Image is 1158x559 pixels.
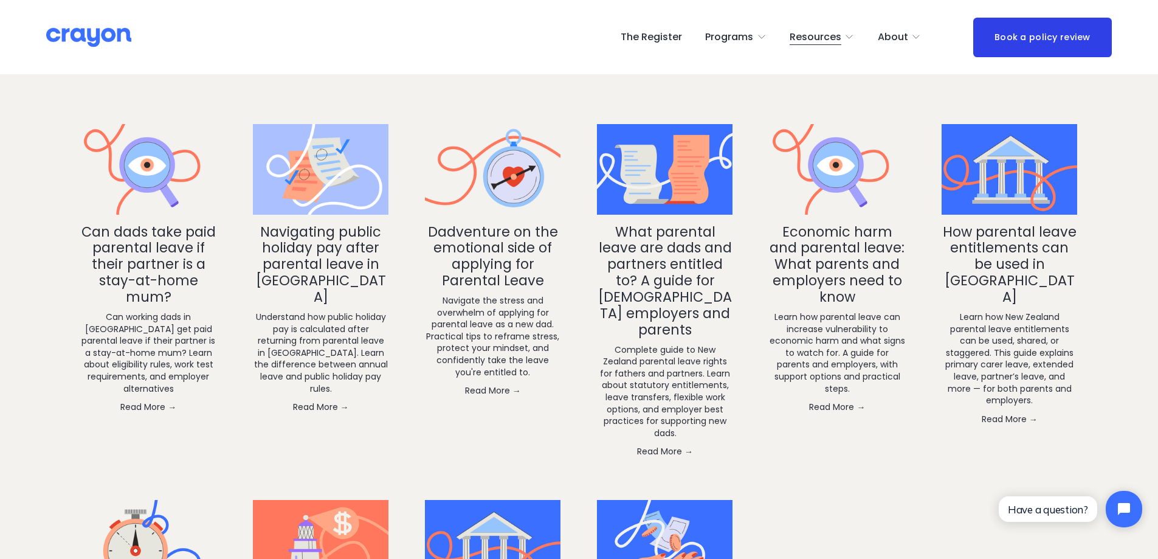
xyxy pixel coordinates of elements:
[770,124,905,215] a: Economic harm and parental leave: What parents and employers need to know
[81,124,216,215] a: Can dads take paid parental leave if their partner is a stay-at-home mum?
[942,124,1077,215] a: How parental leave entitlements can be used in New Zealand
[597,124,732,215] a: What parental leave are dads and partners entitled to? A guide for NZ employers and parents
[81,311,216,395] p: Can working dads in [GEOGRAPHIC_DATA] get paid parental leave if their partner is a stay-at-home ...
[253,121,388,218] img: Navigating public holiday pay after parental leave in New Zealand
[425,124,560,215] a: Dadventure on the emotional side of applying for Parental Leave
[81,222,216,307] a: Can dads take paid parental leave if their partner is a stay-at-home mum?
[598,222,732,339] a: What parental leave are dads and partners entitled to? A guide for [DEMOGRAPHIC_DATA] employers a...
[973,18,1112,57] a: Book a policy review
[705,27,767,47] a: folder dropdown
[942,311,1077,407] p: Learn how New Zealand parental leave entitlements can be used, shared, or staggered. This guide e...
[790,27,855,47] a: folder dropdown
[253,124,388,215] a: Navigating public holiday pay after parental leave in New Zealand
[770,121,905,218] img: Economic harm and parental leave: What parents and employers need to know
[942,413,1077,425] a: Read More →
[46,27,131,48] img: Crayon
[425,121,560,218] img: Dadventure on the emotional side of applying for Parental Leave
[597,344,732,440] p: Complete guide to New Zealand parental leave rights for fathers and partners. Learn about statuto...
[790,29,841,46] span: Resources
[943,222,1077,307] a: How parental leave entitlements can be used in [GEOGRAPHIC_DATA]
[988,481,1153,538] iframe: Tidio Chat
[770,222,905,307] a: Economic harm and parental leave: What parents and employers need to know
[428,222,558,291] a: Dadventure on the emotional side of applying for Parental Leave
[81,121,216,218] img: Can dads take paid parental leave if their partner is a stay-at-home mum?
[770,311,905,395] p: Learn how parental leave can increase vulnerability to economic harm and what signs to watch for....
[878,27,922,47] a: folder dropdown
[597,445,732,457] a: Read More →
[705,29,753,46] span: Programs
[878,29,908,46] span: About
[253,311,388,395] p: Understand how public holiday pay is calculated after returning from parental leave in [GEOGRAPHI...
[81,401,216,413] a: Read More →
[256,222,386,307] a: Navigating public holiday pay after parental leave in [GEOGRAPHIC_DATA]
[425,295,560,378] p: Navigate the stress and overwhelm of applying for parental leave as a new dad. Practical tips to ...
[770,401,905,413] a: Read More →
[253,401,388,413] a: Read More →
[425,384,560,397] a: Read More →
[621,27,682,47] a: The Register
[942,121,1077,218] img: How parental leave entitlements can be used in New Zealand
[597,121,732,218] img: What parental leave are dads and partners entitled to? A guide for NZ employers and parents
